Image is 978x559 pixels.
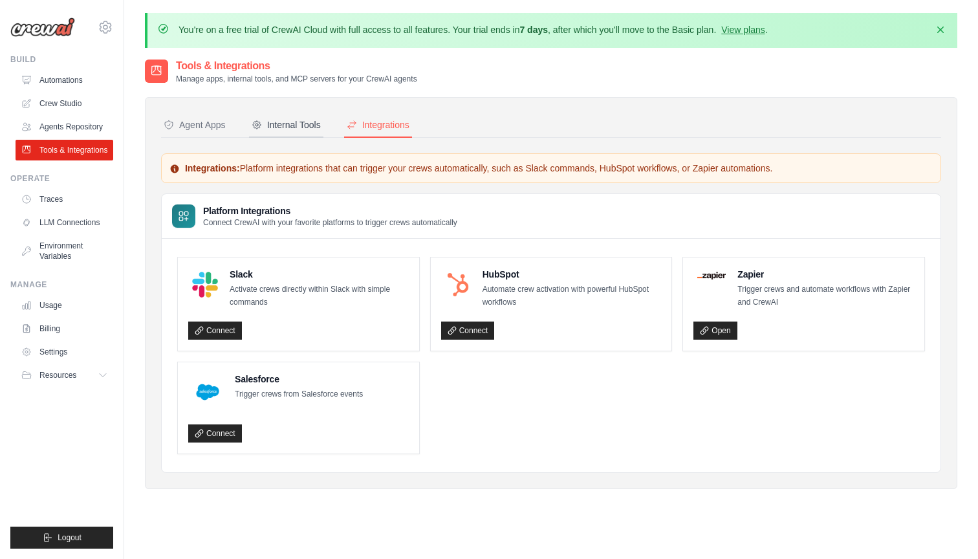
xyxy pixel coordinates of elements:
[10,279,113,290] div: Manage
[344,113,412,138] button: Integrations
[693,322,737,340] a: Open
[16,236,113,267] a: Environment Variables
[483,268,662,281] h4: HubSpot
[441,322,495,340] a: Connect
[737,283,914,309] p: Trigger crews and automate workflows with Zapier and CrewAI
[161,113,228,138] button: Agent Apps
[721,25,765,35] a: View plans
[230,283,409,309] p: Activate crews directly within Slack with simple commands
[347,118,409,131] div: Integrations
[58,532,81,543] span: Logout
[16,93,113,114] a: Crew Studio
[230,268,409,281] h4: Slack
[16,295,113,316] a: Usage
[185,163,240,173] strong: Integrations:
[169,162,933,175] p: Platform integrations that can trigger your crews automatically, such as Slack commands, HubSpot ...
[176,58,417,74] h2: Tools & Integrations
[179,23,768,36] p: You're on a free trial of CrewAI Cloud with full access to all features. Your trial ends in , aft...
[176,74,417,84] p: Manage apps, internal tools, and MCP servers for your CrewAI agents
[192,272,218,298] img: Slack Logo
[252,118,321,131] div: Internal Tools
[10,173,113,184] div: Operate
[445,272,471,298] img: HubSpot Logo
[737,268,914,281] h4: Zapier
[16,365,113,386] button: Resources
[10,527,113,549] button: Logout
[10,17,75,37] img: Logo
[192,377,223,408] img: Salesforce Logo
[16,70,113,91] a: Automations
[203,217,457,228] p: Connect CrewAI with your favorite platforms to trigger crews automatically
[16,140,113,160] a: Tools & Integrations
[39,370,76,380] span: Resources
[16,189,113,210] a: Traces
[10,54,113,65] div: Build
[16,342,113,362] a: Settings
[188,322,242,340] a: Connect
[697,272,726,279] img: Zapier Logo
[203,204,457,217] h3: Platform Integrations
[483,283,662,309] p: Automate crew activation with powerful HubSpot workflows
[249,113,323,138] button: Internal Tools
[16,212,113,233] a: LLM Connections
[235,388,363,401] p: Trigger crews from Salesforce events
[188,424,242,443] a: Connect
[519,25,548,35] strong: 7 days
[16,318,113,339] a: Billing
[16,116,113,137] a: Agents Repository
[235,373,363,386] h4: Salesforce
[164,118,226,131] div: Agent Apps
